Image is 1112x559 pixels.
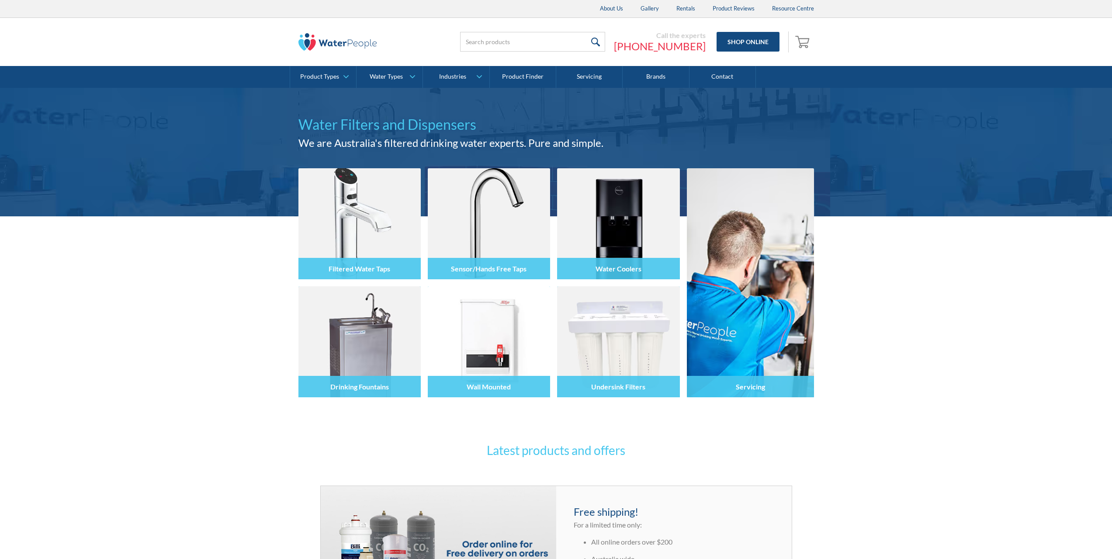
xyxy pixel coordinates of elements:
h4: Wall Mounted [467,382,511,391]
a: [PHONE_NUMBER] [614,40,706,53]
a: Product Finder [490,66,556,88]
li: All online orders over $200 [591,537,774,547]
div: Industries [439,73,466,80]
img: Wall Mounted [428,286,550,397]
a: Shop Online [717,32,779,52]
a: Open empty cart [793,31,814,52]
img: Water Coolers [557,168,679,279]
h4: Free shipping! [574,504,774,520]
a: Servicing [687,168,814,397]
h4: Drinking Fountains [330,382,389,391]
h4: Filtered Water Taps [329,264,390,273]
h4: Sensor/Hands Free Taps [451,264,527,273]
img: shopping cart [795,35,812,49]
a: Industries [423,66,489,88]
p: For a limited time only: [574,520,774,530]
img: The Water People [298,33,377,51]
a: Contact [689,66,756,88]
img: Filtered Water Taps [298,168,421,279]
a: Product Types [290,66,356,88]
div: Call the experts [614,31,706,40]
h4: Servicing [736,382,765,391]
div: Product Types [300,73,339,80]
input: Search products [460,32,605,52]
a: Servicing [556,66,623,88]
img: Undersink Filters [557,286,679,397]
h4: Undersink Filters [591,382,645,391]
a: Water Types [357,66,423,88]
div: Water Types [370,73,403,80]
img: Drinking Fountains [298,286,421,397]
h4: Water Coolers [596,264,641,273]
a: Brands [623,66,689,88]
img: Sensor/Hands Free Taps [428,168,550,279]
h3: Latest products and offers [386,441,727,459]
